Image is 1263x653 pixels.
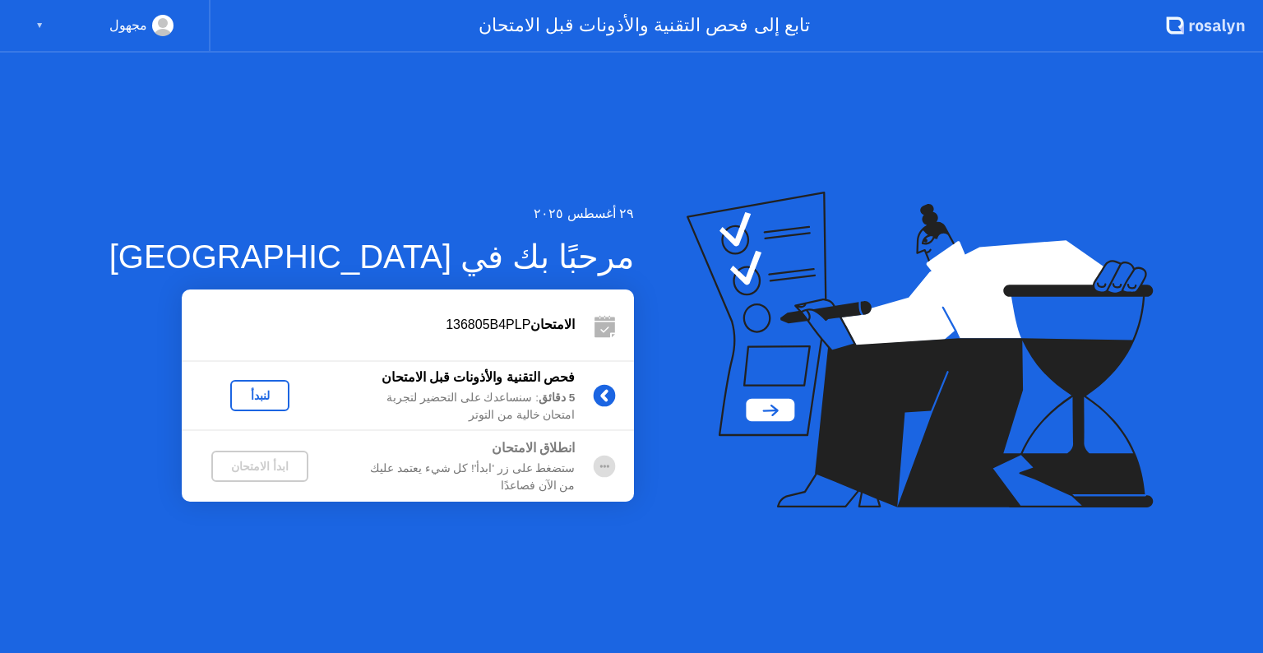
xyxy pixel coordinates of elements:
[539,391,575,404] b: 5 دقائق
[218,460,302,473] div: ابدأ الامتحان
[109,15,147,36] div: مجهول
[109,232,635,281] div: مرحبًا بك في [GEOGRAPHIC_DATA]
[109,204,635,224] div: ٢٩ أغسطس ٢٠٢٥
[530,317,575,331] b: الامتحان
[492,441,575,455] b: انطلاق الامتحان
[211,451,308,482] button: ابدأ الامتحان
[382,370,576,384] b: فحص التقنية والأذونات قبل الامتحان
[230,380,289,411] button: لنبدأ
[338,390,575,424] div: : سنساعدك على التحضير لتجربة امتحان خالية من التوتر
[237,389,283,402] div: لنبدأ
[182,315,575,335] div: 136805B4PLP
[338,461,575,494] div: ستضغط على زر 'ابدأ'! كل شيء يعتمد عليك من الآن فصاعدًا
[35,15,44,36] div: ▼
